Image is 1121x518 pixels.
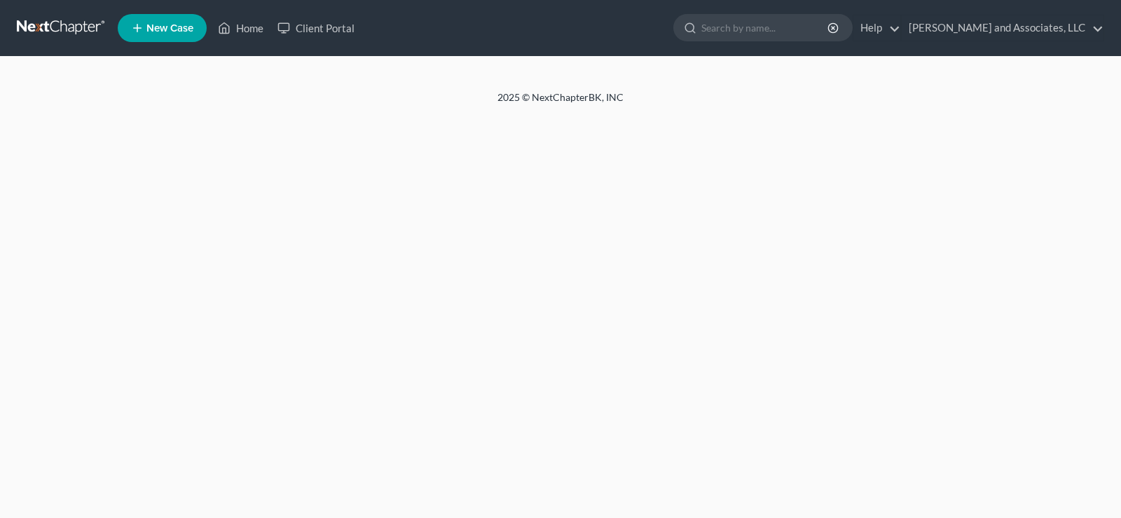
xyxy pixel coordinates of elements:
[853,15,900,41] a: Help
[161,90,960,116] div: 2025 © NextChapterBK, INC
[270,15,362,41] a: Client Portal
[211,15,270,41] a: Home
[146,23,193,34] span: New Case
[701,15,830,41] input: Search by name...
[902,15,1103,41] a: [PERSON_NAME] and Associates, LLC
